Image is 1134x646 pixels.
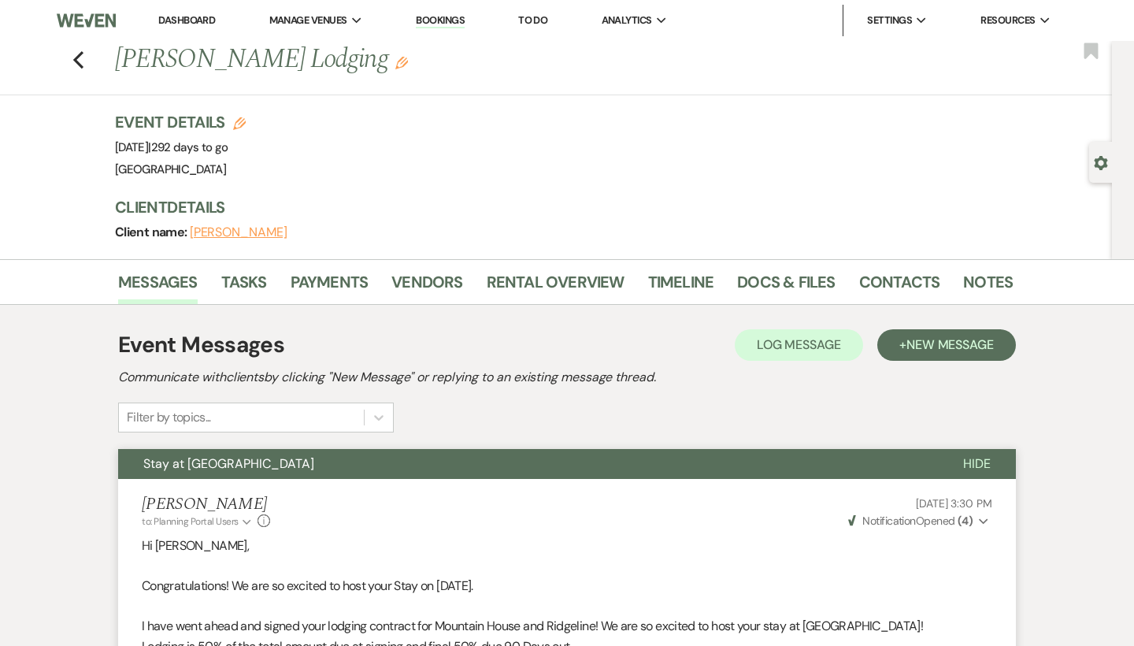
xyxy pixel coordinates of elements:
[142,616,992,637] p: I have went ahead and signed your lodging contract for Mountain House and Ridgeline! We are so ex...
[906,336,994,353] span: New Message
[57,4,116,37] img: Weven Logo
[487,269,624,304] a: Rental Overview
[518,13,547,27] a: To Do
[757,336,841,353] span: Log Message
[142,577,473,594] span: Congratulations! We are so excited to host your Stay on [DATE].
[1094,154,1108,169] button: Open lead details
[963,269,1013,304] a: Notes
[151,139,228,155] span: 292 days to go
[115,196,997,218] h3: Client Details
[877,329,1016,361] button: +New Message
[862,514,915,528] span: Notification
[291,269,369,304] a: Payments
[142,537,249,554] span: Hi [PERSON_NAME],
[118,368,1016,387] h2: Communicate with clients by clicking "New Message" or replying to an existing message thread.
[115,139,228,155] span: [DATE]
[395,55,408,69] button: Edit
[963,455,991,472] span: Hide
[416,13,465,28] a: Bookings
[127,408,211,427] div: Filter by topics...
[115,41,821,79] h1: [PERSON_NAME] Lodging
[916,496,992,510] span: [DATE] 3:30 PM
[143,455,314,472] span: Stay at [GEOGRAPHIC_DATA]
[190,226,287,239] button: [PERSON_NAME]
[938,449,1016,479] button: Hide
[735,329,863,361] button: Log Message
[115,111,246,133] h3: Event Details
[867,13,912,28] span: Settings
[269,13,347,28] span: Manage Venues
[602,13,652,28] span: Analytics
[142,514,254,529] button: to: Planning Portal Users
[221,269,267,304] a: Tasks
[148,139,228,155] span: |
[142,515,239,528] span: to: Planning Portal Users
[848,514,973,528] span: Opened
[118,449,938,479] button: Stay at [GEOGRAPHIC_DATA]
[737,269,835,304] a: Docs & Files
[158,13,215,27] a: Dashboard
[115,224,190,240] span: Client name:
[859,269,940,304] a: Contacts
[118,329,284,362] h1: Event Messages
[980,13,1035,28] span: Resources
[846,513,992,529] button: NotificationOpened (4)
[118,269,198,304] a: Messages
[115,161,226,177] span: [GEOGRAPHIC_DATA]
[391,269,462,304] a: Vendors
[958,514,973,528] strong: ( 4 )
[142,495,270,514] h5: [PERSON_NAME]
[648,269,714,304] a: Timeline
